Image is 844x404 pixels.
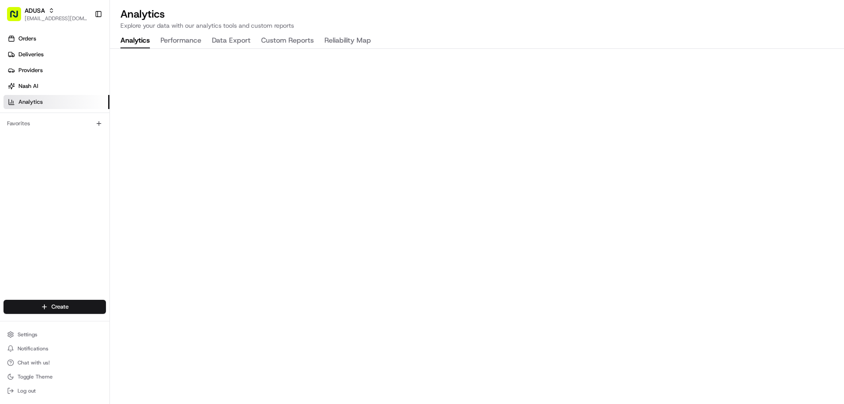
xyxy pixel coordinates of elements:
[18,387,36,394] span: Log out
[212,33,251,48] button: Data Export
[120,21,833,30] p: Explore your data with our analytics tools and custom reports
[4,95,109,109] a: Analytics
[4,116,106,131] div: Favorites
[4,63,109,77] a: Providers
[18,98,43,106] span: Analytics
[51,303,69,311] span: Create
[160,33,201,48] button: Performance
[120,7,833,21] h2: Analytics
[18,373,53,380] span: Toggle Theme
[4,328,106,341] button: Settings
[25,15,87,22] button: [EMAIL_ADDRESS][DOMAIN_NAME]
[25,6,45,15] button: ADUSA
[120,33,150,48] button: Analytics
[4,300,106,314] button: Create
[18,51,44,58] span: Deliveries
[18,66,43,74] span: Providers
[110,49,844,404] iframe: Analytics
[4,342,106,355] button: Notifications
[18,345,48,352] span: Notifications
[18,35,36,43] span: Orders
[261,33,314,48] button: Custom Reports
[4,32,109,46] a: Orders
[18,359,50,366] span: Chat with us!
[4,385,106,397] button: Log out
[4,79,109,93] a: Nash AI
[4,357,106,369] button: Chat with us!
[4,371,106,383] button: Toggle Theme
[18,82,38,90] span: Nash AI
[18,331,37,338] span: Settings
[4,4,91,25] button: ADUSA[EMAIL_ADDRESS][DOMAIN_NAME]
[324,33,371,48] button: Reliability Map
[4,47,109,62] a: Deliveries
